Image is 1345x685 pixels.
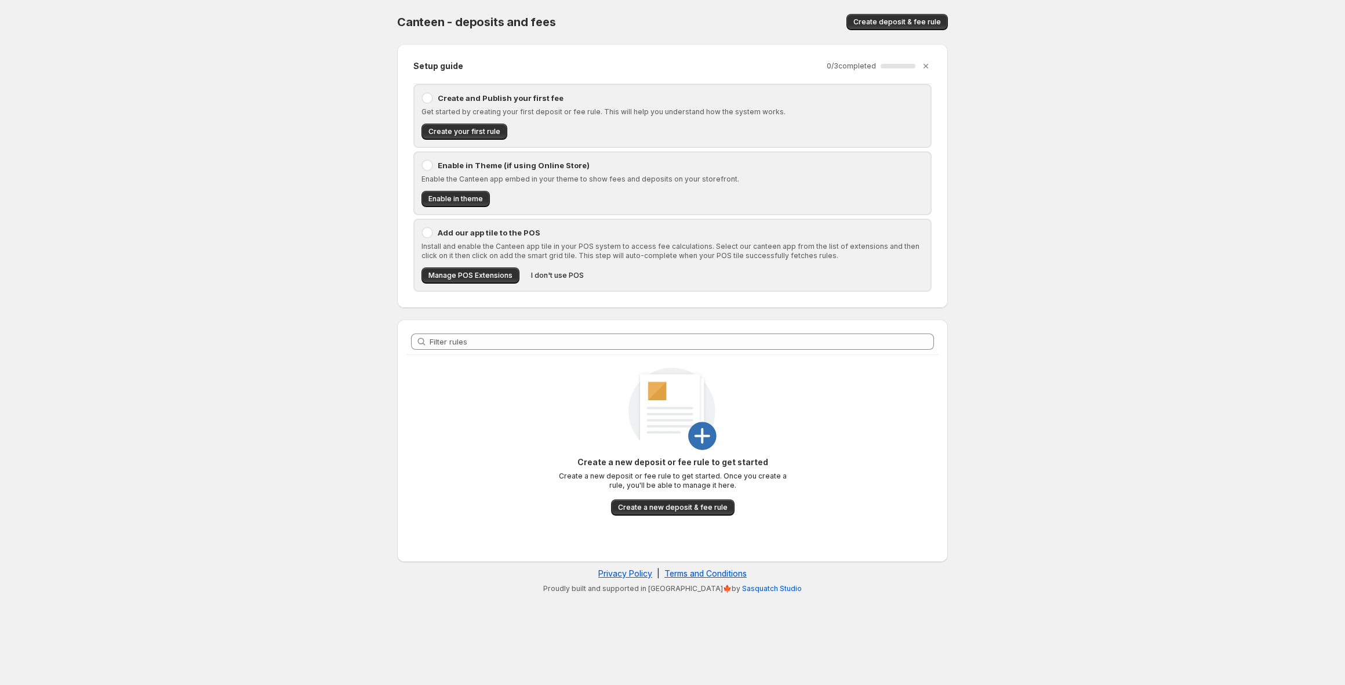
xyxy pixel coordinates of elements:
button: I don't use POS [524,267,591,284]
a: Privacy Policy [598,568,652,578]
span: Create deposit & fee rule [853,17,941,27]
p: Create a new deposit or fee rule to get started. Once you create a rule, you'll be able to manage... [557,472,788,490]
p: Create a new deposit or fee rule to get started [557,456,788,468]
input: Filter rules [430,334,934,350]
p: Get started by creating your first deposit or fee rule. This will help you understand how the sys... [421,107,924,117]
a: Terms and Conditions [664,568,747,578]
h2: Setup guide [413,60,463,72]
p: Enable in Theme (if using Online Store) [438,160,924,171]
p: 0 / 3 completed [827,61,876,71]
button: Enable in theme [421,191,490,207]
span: Create a new deposit & fee rule [618,503,728,512]
span: Manage POS Extensions [428,271,512,280]
button: Create your first rule [421,124,507,140]
p: Proudly built and supported in [GEOGRAPHIC_DATA]🍁by [403,584,942,593]
p: Add our app tile to the POS [438,227,924,238]
p: Enable the Canteen app embed in your theme to show fees and deposits on your storefront. [421,175,924,184]
p: Create and Publish your first fee [438,92,924,104]
span: Enable in theme [428,194,483,204]
a: Sasquatch Studio [742,584,802,593]
button: Create deposit & fee rule [846,14,948,30]
span: | [657,568,660,578]
button: Create a new deposit & fee rule [611,499,735,516]
span: Canteen - deposits and fees [397,15,556,29]
p: Install and enable the Canteen app tile in your POS system to access fee calculations. Select our... [421,242,924,260]
button: Dismiss setup guide [918,58,934,74]
span: I don't use POS [531,271,584,280]
span: Create your first rule [428,127,500,136]
button: Manage POS Extensions [421,267,519,284]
